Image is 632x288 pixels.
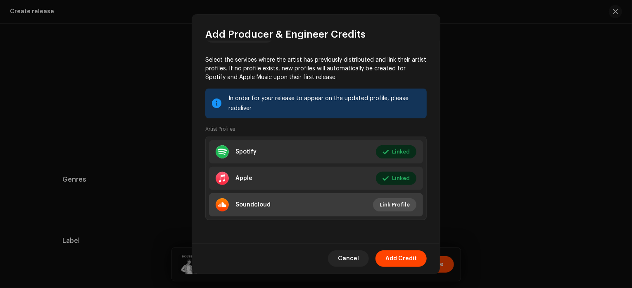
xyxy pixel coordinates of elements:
[380,197,410,213] span: Link Profile
[235,175,252,182] div: Apple
[373,198,416,211] button: Link Profile
[338,250,359,267] span: Cancel
[375,250,427,267] button: Add Credit
[235,202,271,208] div: Soundcloud
[376,172,416,185] button: Linked
[235,149,257,155] div: Spotify
[376,145,416,158] button: Linked
[205,125,235,133] small: Artist Profiles
[328,250,369,267] button: Cancel
[392,144,410,160] span: Linked
[385,250,417,267] span: Add Credit
[205,56,427,82] p: Select the services where the artist has previously distributed and link their artist profiles. I...
[228,94,420,113] div: In order for your release to appear on the updated profile, please redeliver
[392,170,410,187] span: Linked
[205,28,366,41] span: Add Producer & Engineer Credits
